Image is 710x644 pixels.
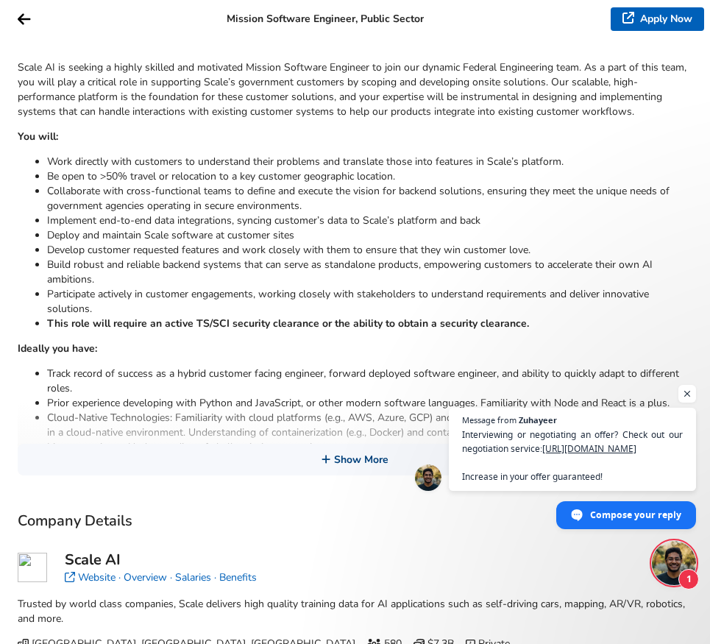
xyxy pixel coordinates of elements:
[175,570,211,584] a: Salaries
[47,367,692,396] li: Track record of success as a hybrid customer facing engineer, forward deployed software engineer,...
[519,416,557,424] span: Zuhayeer
[47,287,692,316] li: Participate actively in customer engagements, working closely with stakeholders to understand req...
[18,60,692,119] p: Scale AI is seeking a highly skilled and motivated Mission Software Engineer to join our dynamic ...
[65,550,257,586] div: · · ·
[47,396,692,411] li: Prior experience developing with Python and JavaScript, or other modern software languages. Famil...
[219,570,257,584] a: Benefits
[124,570,167,584] a: Overview
[78,570,116,584] a: Website
[590,502,681,528] span: Compose your reply
[611,7,704,31] a: Apply Now
[18,444,692,475] button: Show More
[18,597,692,626] p: Trusted by world class companies, Scale delivers high quality training data for AI applications s...
[47,169,692,184] li: Be open to >50% travel or relocation to a key customer geographic location.
[47,316,529,330] strong: This role will require an active TS/SCI security clearance or the ability to obtain a security cl...
[462,428,683,484] span: Interviewing or negotiating an offer? Check out our negotiation service: Increase in your offer g...
[47,184,692,213] li: Collaborate with cross-functional teams to define and execute the vision for backend solutions, e...
[18,342,97,355] strong: Ideally you have:
[678,569,699,590] span: 1
[462,416,516,424] span: Message from
[18,130,58,144] strong: You will:
[47,228,692,243] li: Deploy and maintain Scale software at customer sites
[65,550,257,571] h3: Scale AI
[47,213,692,228] li: Implement end-to-end data integrations, syncing customer’s data to Scale’s platform and back
[47,243,692,258] li: Develop customer requested features and work closely with them to ensure that they win customer l...
[47,258,692,287] li: Build robust and reliable backend systems that can serve as standalone products, empowering custo...
[18,553,47,582] img: scale.com
[18,511,692,532] h2: Company Details
[652,541,696,585] div: Open chat
[227,12,424,26] h2: Mission Software Engineer, Public Sector
[47,155,692,169] li: Work directly with customers to understand their problems and translate those into features in Sc...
